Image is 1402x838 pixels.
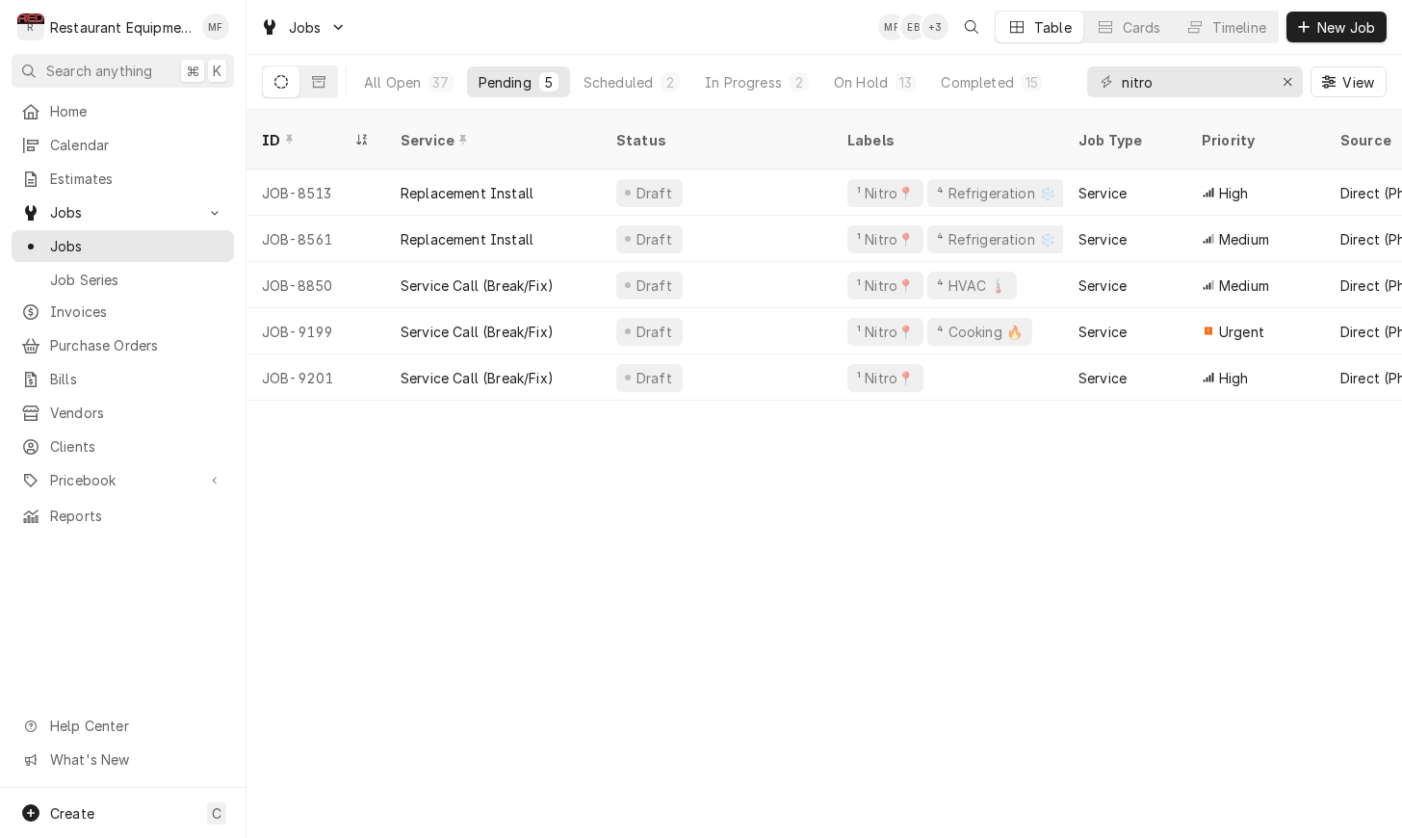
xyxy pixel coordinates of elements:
[50,169,224,189] span: Estimates
[1219,322,1264,342] span: Urgent
[50,403,224,423] span: Vendors
[543,72,555,92] div: 5
[252,12,354,43] a: Go to Jobs
[12,500,234,532] a: Reports
[12,264,234,296] a: Job Series
[247,216,385,262] div: JOB-8561
[12,397,234,429] a: Vendors
[12,163,234,195] a: Estimates
[878,13,905,40] div: MF
[1078,130,1171,150] div: Job Type
[247,262,385,308] div: JOB-8850
[1219,183,1249,203] span: High
[50,270,224,290] span: Job Series
[50,301,224,322] span: Invoices
[1078,275,1127,296] div: Service
[401,229,533,249] div: Replacement Install
[12,54,234,88] button: Search anything⌘K
[212,803,221,824] span: C
[935,229,1057,249] div: ⁴ Refrigeration ❄️
[50,716,222,736] span: Help Center
[17,13,44,40] div: R
[247,170,385,216] div: JOB-8513
[855,229,916,249] div: ¹ Nitro📍
[793,72,805,92] div: 2
[1026,72,1038,92] div: 15
[50,749,222,770] span: What's New
[12,744,234,775] a: Go to What's New
[1219,229,1269,249] span: Medium
[12,464,234,496] a: Go to Pricebook
[1123,17,1161,38] div: Cards
[17,13,44,40] div: Restaurant Equipment Diagnostics's Avatar
[364,72,421,92] div: All Open
[50,236,224,256] span: Jobs
[1034,17,1072,38] div: Table
[50,17,192,38] div: Restaurant Equipment Diagnostics
[855,183,916,203] div: ¹ Nitro📍
[941,72,1013,92] div: Completed
[855,275,916,296] div: ¹ Nitro📍
[432,72,449,92] div: 37
[935,275,1008,296] div: ⁴ HVAC 🌡️
[878,13,905,40] div: Madyson Fisher's Avatar
[401,183,533,203] div: Replacement Install
[634,368,675,388] div: Draft
[855,368,916,388] div: ¹ Nitro📍
[50,135,224,155] span: Calendar
[12,230,234,262] a: Jobs
[1338,72,1378,92] span: View
[401,275,554,296] div: Service Call (Break/Fix)
[922,13,948,40] div: + 3
[50,805,94,822] span: Create
[289,17,322,38] span: Jobs
[12,129,234,161] a: Calendar
[12,95,234,127] a: Home
[1078,368,1127,388] div: Service
[834,72,888,92] div: On Hold
[12,296,234,327] a: Invoices
[634,229,675,249] div: Draft
[50,506,224,526] span: Reports
[634,275,675,296] div: Draft
[401,368,554,388] div: Service Call (Break/Fix)
[479,72,532,92] div: Pending
[705,72,782,92] div: In Progress
[202,13,229,40] div: MF
[50,335,224,355] span: Purchase Orders
[1272,66,1303,97] button: Erase input
[1078,229,1127,249] div: Service
[634,183,675,203] div: Draft
[1212,17,1266,38] div: Timeline
[247,354,385,401] div: JOB-9201
[1219,368,1249,388] span: High
[855,322,916,342] div: ¹ Nitro📍
[900,13,927,40] div: Emily Bird's Avatar
[1078,183,1127,203] div: Service
[1202,130,1306,150] div: Priority
[1122,66,1266,97] input: Keyword search
[847,130,1048,150] div: Labels
[50,202,195,223] span: Jobs
[616,130,813,150] div: Status
[401,322,554,342] div: Service Call (Break/Fix)
[202,13,229,40] div: Madyson Fisher's Avatar
[50,470,195,490] span: Pricebook
[634,322,675,342] div: Draft
[186,61,199,81] span: ⌘
[247,308,385,354] div: JOB-9199
[1313,17,1379,38] span: New Job
[900,13,927,40] div: EB
[1078,322,1127,342] div: Service
[50,101,224,121] span: Home
[664,72,676,92] div: 2
[899,72,912,92] div: 13
[1286,12,1387,42] button: New Job
[1219,275,1269,296] span: Medium
[584,72,653,92] div: Scheduled
[12,329,234,361] a: Purchase Orders
[12,431,234,462] a: Clients
[12,196,234,228] a: Go to Jobs
[50,436,224,457] span: Clients
[956,12,987,42] button: Open search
